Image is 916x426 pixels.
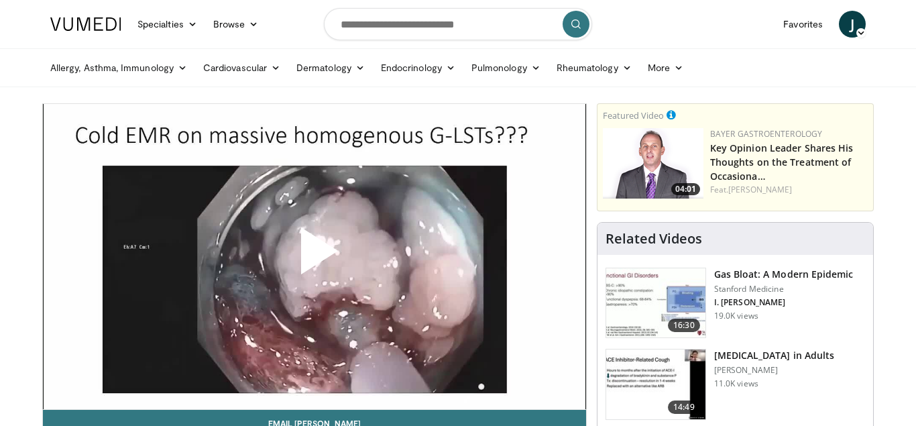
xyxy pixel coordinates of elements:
[728,184,792,195] a: [PERSON_NAME]
[129,11,205,38] a: Specialties
[606,231,702,247] h4: Related Videos
[606,350,705,419] img: 11950cd4-d248-4755-8b98-ec337be04c84.150x105_q85_crop-smart_upscale.jpg
[714,311,758,321] p: 19.0K views
[714,284,854,295] p: Stanford Medicine
[205,11,267,38] a: Browse
[288,54,373,81] a: Dermatology
[775,11,831,38] a: Favorites
[714,365,834,376] p: [PERSON_NAME]
[710,142,854,182] a: Key Opinion Leader Shares His Thoughts on the Treatment of Occasiona…
[714,297,854,308] p: I. [PERSON_NAME]
[603,128,703,199] img: 9828b8df-38ad-4333-b93d-bb657251ca89.png.150x105_q85_crop-smart_upscale.png
[603,128,703,199] a: 04:01
[710,128,823,140] a: Bayer Gastroenterology
[668,401,700,414] span: 14:49
[194,191,435,322] button: Play Video
[603,109,664,121] small: Featured Video
[463,54,549,81] a: Pulmonology
[195,54,288,81] a: Cardiovascular
[606,268,705,338] img: 480ec31d-e3c1-475b-8289-0a0659db689a.150x105_q85_crop-smart_upscale.jpg
[373,54,463,81] a: Endocrinology
[549,54,640,81] a: Rheumatology
[640,54,691,81] a: More
[839,11,866,38] a: J
[42,54,195,81] a: Allergy, Asthma, Immunology
[606,349,865,420] a: 14:49 [MEDICAL_DATA] in Adults [PERSON_NAME] 11.0K views
[324,8,592,40] input: Search topics, interventions
[714,378,758,389] p: 11.0K views
[606,268,865,339] a: 16:30 Gas Bloat: A Modern Epidemic Stanford Medicine I. [PERSON_NAME] 19.0K views
[50,17,121,31] img: VuMedi Logo
[668,319,700,332] span: 16:30
[714,268,854,281] h3: Gas Bloat: A Modern Epidemic
[714,349,834,362] h3: [MEDICAL_DATA] in Adults
[43,104,586,410] video-js: Video Player
[671,183,700,195] span: 04:01
[710,184,868,196] div: Feat.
